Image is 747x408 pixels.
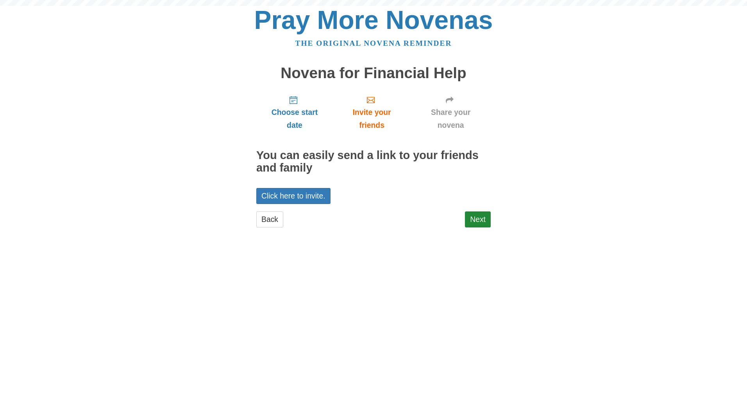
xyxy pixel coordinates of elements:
[256,211,283,227] a: Back
[341,106,403,132] span: Invite your friends
[256,65,491,82] h1: Novena for Financial Help
[411,89,491,136] a: Share your novena
[418,106,483,132] span: Share your novena
[256,188,331,204] a: Click here to invite.
[264,106,325,132] span: Choose start date
[333,89,411,136] a: Invite your friends
[256,149,491,174] h2: You can easily send a link to your friends and family
[256,89,333,136] a: Choose start date
[295,39,452,47] a: The original novena reminder
[254,5,493,34] a: Pray More Novenas
[465,211,491,227] a: Next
